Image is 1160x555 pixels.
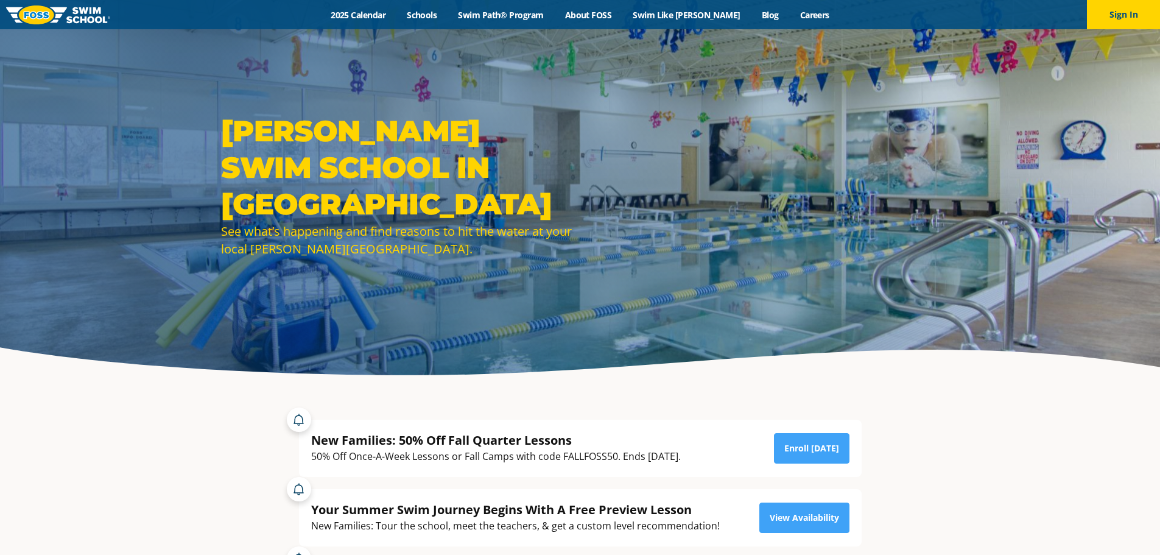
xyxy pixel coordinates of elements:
a: Blog [751,9,789,21]
a: 2025 Calendar [320,9,396,21]
img: FOSS Swim School Logo [6,5,110,24]
h1: [PERSON_NAME] Swim School in [GEOGRAPHIC_DATA] [221,113,574,222]
a: Schools [396,9,448,21]
a: About FOSS [554,9,622,21]
a: Swim Like [PERSON_NAME] [622,9,751,21]
div: See what’s happening and find reasons to hit the water at your local [PERSON_NAME][GEOGRAPHIC_DATA]. [221,222,574,258]
div: New Families: Tour the school, meet the teachers, & get a custom level recommendation! [311,518,720,534]
a: Swim Path® Program [448,9,554,21]
a: View Availability [759,503,849,533]
a: Careers [789,9,840,21]
div: Your Summer Swim Journey Begins With A Free Preview Lesson [311,501,720,518]
div: 50% Off Once-A-Week Lessons or Fall Camps with code FALLFOSS50. Ends [DATE]. [311,448,681,465]
a: Enroll [DATE] [774,433,849,464]
div: New Families: 50% Off Fall Quarter Lessons [311,432,681,448]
